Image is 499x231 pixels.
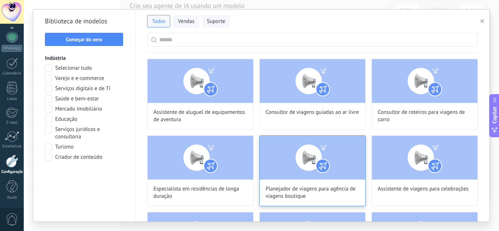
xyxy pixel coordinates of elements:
[266,109,359,116] span: Consultor de viagens guiadas ao ar livre
[1,170,23,174] div: Configurações
[148,59,253,103] img: Assistente de aluguel de equipamentos de aventura
[1,144,23,149] div: Estatísticas
[266,185,359,200] span: Planejador de viagens para agência de viagens boutique
[372,59,477,103] img: Consultor de roteiros para viagens de carro
[153,185,247,200] span: Especialista em residências de longa duração
[1,195,23,200] div: Ajuda
[207,18,225,25] span: Suporte
[55,105,102,113] span: Mercado Imobiliário
[1,45,22,52] div: WhatsApp
[178,18,194,25] span: Vendas
[55,154,102,161] span: Criador de conteúdo
[55,75,104,82] span: Varejo e e-commerce
[45,15,123,27] h2: Biblioteca de modelos
[55,85,110,92] span: Serviços digitais e de TI
[45,55,123,62] h3: Indústria
[173,15,199,27] button: Vendas
[55,116,77,123] span: Educação
[260,136,365,180] img: Planejador de viagens para agência de viagens boutique
[202,15,230,27] button: Suporte
[378,185,469,193] span: Assistente de viagens para celebrações
[55,126,123,140] span: Serviços jurídicos e consultoria
[153,109,247,123] span: Assistente de aluguel de equipamentos de aventura
[55,95,99,103] span: Saúde e bem-estar
[55,143,74,151] span: Turismo
[1,120,23,125] div: E-mail
[1,97,23,101] div: Listas
[491,107,498,123] span: Copilot
[152,18,165,25] span: Todos
[260,59,365,103] img: Consultor de viagens guiadas ao ar livre
[372,136,477,180] img: Assistente de viagens para celebrações
[55,65,92,72] span: Selecionar tudo
[66,37,102,42] span: Começar do zero
[148,136,253,180] img: Especialista em residências de longa duração
[1,71,23,76] div: Calendário
[147,15,170,27] button: Todos
[45,33,123,46] button: Começar do zero
[378,109,472,123] span: Consultor de roteiros para viagens de carro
